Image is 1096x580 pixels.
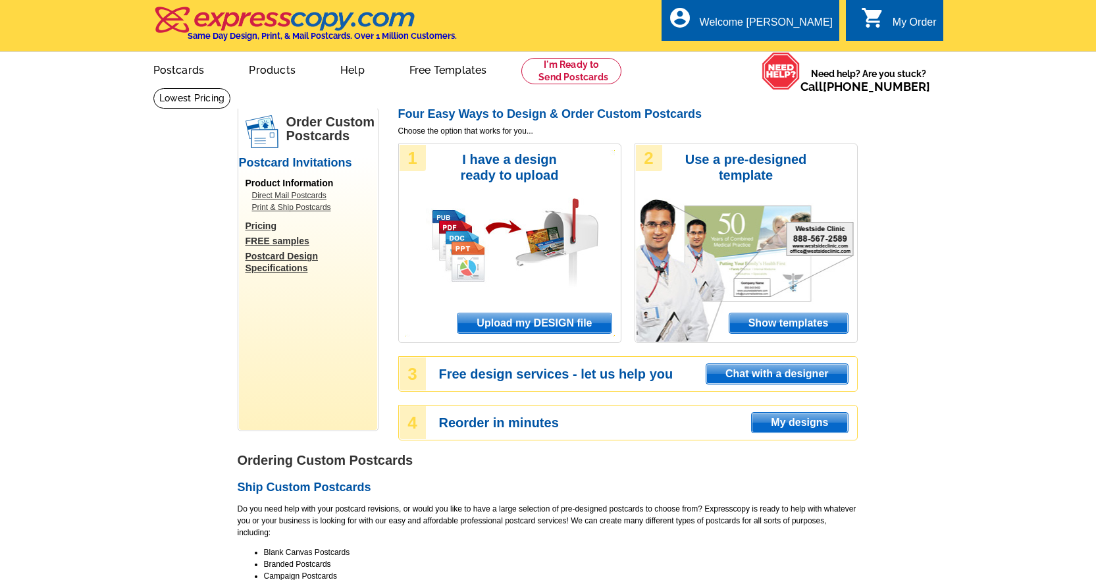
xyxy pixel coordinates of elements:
[132,53,226,84] a: Postcards
[457,313,611,333] span: Upload my DESIGN file
[246,250,377,274] a: Postcard Design Specifications
[861,6,885,30] i: shopping_cart
[706,363,848,384] a: Chat with a designer
[729,313,848,333] span: Show templates
[264,546,858,558] li: Blank Canvas Postcards
[400,145,426,171] div: 1
[388,53,508,84] a: Free Templates
[700,16,833,35] div: Welcome [PERSON_NAME]
[706,364,847,384] span: Chat with a designer
[252,201,371,213] a: Print & Ship Postcards
[286,115,377,143] h1: Order Custom Postcards
[823,80,930,93] a: [PHONE_NUMBER]
[400,406,426,439] div: 4
[800,80,930,93] span: Call
[228,53,317,84] a: Products
[636,145,662,171] div: 2
[246,178,334,188] span: Product Information
[751,412,848,433] a: My designs
[246,220,377,232] a: Pricing
[319,53,386,84] a: Help
[729,313,848,334] a: Show templates
[238,453,413,467] strong: Ordering Custom Postcards
[246,115,278,148] img: postcards.png
[398,125,858,137] span: Choose the option that works for you...
[457,313,612,334] a: Upload my DESIGN file
[239,156,377,171] h2: Postcard Invitations
[238,481,858,495] h2: Ship Custom Postcards
[893,16,937,35] div: My Order
[861,14,937,31] a: shopping_cart My Order
[439,417,856,429] h3: Reorder in minutes
[668,6,692,30] i: account_circle
[246,235,377,247] a: FREE samples
[264,558,858,570] li: Branded Postcards
[153,16,457,41] a: Same Day Design, Print, & Mail Postcards. Over 1 Million Customers.
[679,151,814,183] h3: Use a pre-designed template
[238,503,858,539] p: Do you need help with your postcard revisions, or would you like to have a large selection of pre...
[442,151,577,183] h3: I have a design ready to upload
[252,190,371,201] a: Direct Mail Postcards
[188,31,457,41] h4: Same Day Design, Print, & Mail Postcards. Over 1 Million Customers.
[752,413,847,433] span: My designs
[762,52,800,90] img: help
[400,357,426,390] div: 3
[800,67,937,93] span: Need help? Are you stuck?
[398,107,858,122] h2: Four Easy Ways to Design & Order Custom Postcards
[439,368,856,380] h3: Free design services - let us help you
